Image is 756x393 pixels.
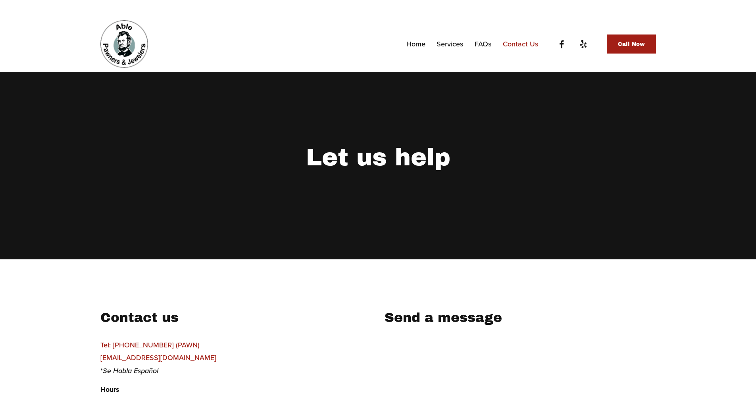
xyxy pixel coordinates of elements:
a: FAQs [475,37,491,51]
h3: Send a message [385,309,656,327]
a: Services [437,37,463,51]
em: Se Habla Español [103,366,158,376]
img: Able Pawn Shop [100,20,148,68]
a: Tel: [PHONE_NUMBER] (PAWN) [100,340,200,350]
a: Facebook [557,39,567,49]
a: Yelp [578,39,588,49]
a: Contact Us [503,37,538,51]
a: [EMAIL_ADDRESS][DOMAIN_NAME] [100,353,216,362]
h1: Let us help [239,143,517,173]
h3: Contact us [100,309,324,327]
a: Home [406,37,425,51]
a: Call Now [607,35,656,54]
